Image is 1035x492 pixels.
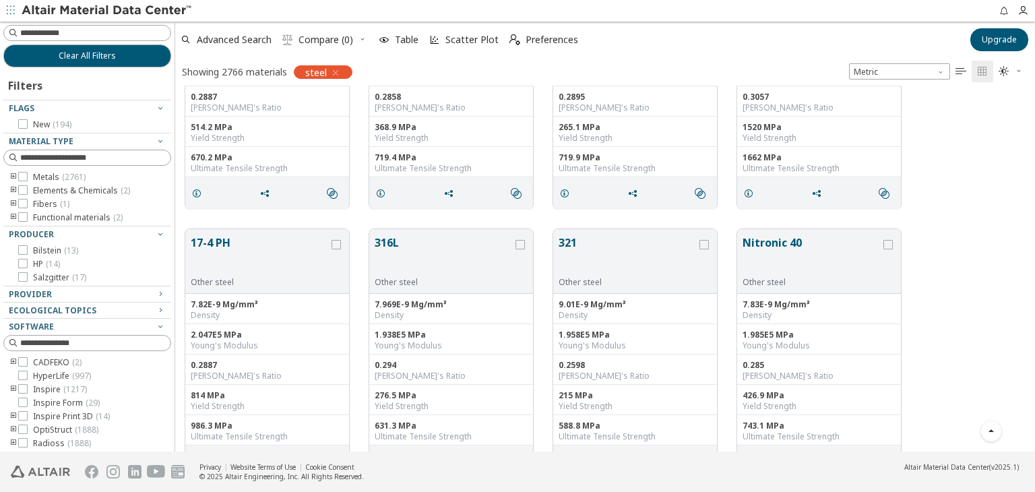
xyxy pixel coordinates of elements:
div: Unit System [849,63,950,80]
span: Material Type [9,135,73,147]
span: Inspire [33,384,87,395]
div: Young's Modulus [559,340,712,351]
i:  [695,188,705,199]
span: HP [33,259,60,270]
button: Details [553,448,582,475]
div: 7.82E-9 Mg/mm³ [191,299,344,310]
button: Share [253,180,282,207]
a: Privacy [199,462,221,472]
span: Radioss [33,438,91,449]
span: ( 1 ) [60,198,69,210]
button: Share [621,180,650,207]
div: 514.2 MPa [191,122,344,133]
div: Density [375,310,528,321]
i: toogle group [9,384,18,395]
div: Density [559,310,712,321]
div: 215 MPa [559,390,712,401]
div: 986.3 MPa [191,421,344,431]
span: Fibers [33,199,69,210]
span: Flags [9,102,34,114]
span: HyperLife [33,371,91,381]
button: Tile View [972,61,993,82]
div: Yield Strength [375,401,528,412]
span: Inspire Form [33,398,100,408]
button: Similar search [321,180,349,207]
span: ( 13 ) [64,245,78,256]
div: 0.3057 [743,92,896,102]
span: ( 14 ) [96,410,110,422]
div: Ultimate Tensile Strength [743,431,896,442]
div: [PERSON_NAME]'s Ratio [375,371,528,381]
button: Share [437,448,466,475]
i: toogle group [9,425,18,435]
div: 1520 MPa [743,122,896,133]
span: ( 2 ) [72,357,82,368]
span: ( 194 ) [53,119,71,130]
div: Yield Strength [191,401,344,412]
button: Details [369,448,398,475]
span: Scatter Plot [445,35,499,44]
div: 588.8 MPa [559,421,712,431]
div: Other steel [743,277,881,288]
span: ( 14 ) [46,258,60,270]
span: Compare (0) [299,35,353,44]
span: ( 1217 ) [63,383,87,395]
button: 321 [559,235,697,277]
i:  [977,66,988,77]
span: ( 2761 ) [62,171,86,183]
button: Details [737,180,765,207]
div: [PERSON_NAME]'s Ratio [559,102,712,113]
div: 0.285 [743,360,896,371]
button: Similar search [321,448,349,475]
button: Share [437,180,466,207]
div: Yield Strength [559,133,712,144]
span: OptiStruct [33,425,98,435]
div: 368.9 MPa [375,122,528,133]
span: Ecological Topics [9,305,96,316]
div: (v2025.1) [904,462,1019,472]
button: Share [253,448,282,475]
button: Details [553,180,582,207]
span: Provider [9,288,52,300]
div: 0.294 [375,360,528,371]
div: 0.2887 [191,92,344,102]
div: Filters [3,67,49,100]
span: Metals [33,172,86,183]
div: 1.938E5 MPa [375,330,528,340]
button: Theme [993,61,1028,82]
div: 265.1 MPa [559,122,712,133]
i:  [282,34,293,45]
button: Share [805,448,834,475]
div: Yield Strength [743,133,896,144]
span: ( 1890 ) [64,451,88,462]
div: 1662 MPa [743,152,896,163]
div: Other steel [375,277,513,288]
i: toogle group [9,357,18,368]
div: Ultimate Tensile Strength [559,431,712,442]
span: steel [305,66,327,78]
span: ( 1888 ) [75,424,98,435]
i: toogle group [9,185,18,196]
button: Similar search [873,448,901,475]
span: Advanced Search [197,35,272,44]
div: [PERSON_NAME]'s Ratio [743,371,896,381]
div: Ultimate Tensile Strength [191,163,344,174]
span: Producer [9,228,54,240]
button: Material Type [3,133,171,150]
span: ( 1888 ) [67,437,91,449]
div: 2.047E5 MPa [191,330,344,340]
img: Altair Material Data Center [22,4,193,18]
div: 276.5 MPa [375,390,528,401]
button: Upgrade [970,28,1028,51]
div: 631.3 MPa [375,421,528,431]
span: Software [9,321,54,332]
i:  [879,188,889,199]
span: Table [395,35,418,44]
span: Clear All Filters [59,51,116,61]
div: [PERSON_NAME]'s Ratio [559,371,712,381]
button: Nitronic 40 [743,235,881,277]
i:  [511,188,522,199]
div: Density [743,310,896,321]
button: Software [3,319,171,335]
span: New [33,119,71,130]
